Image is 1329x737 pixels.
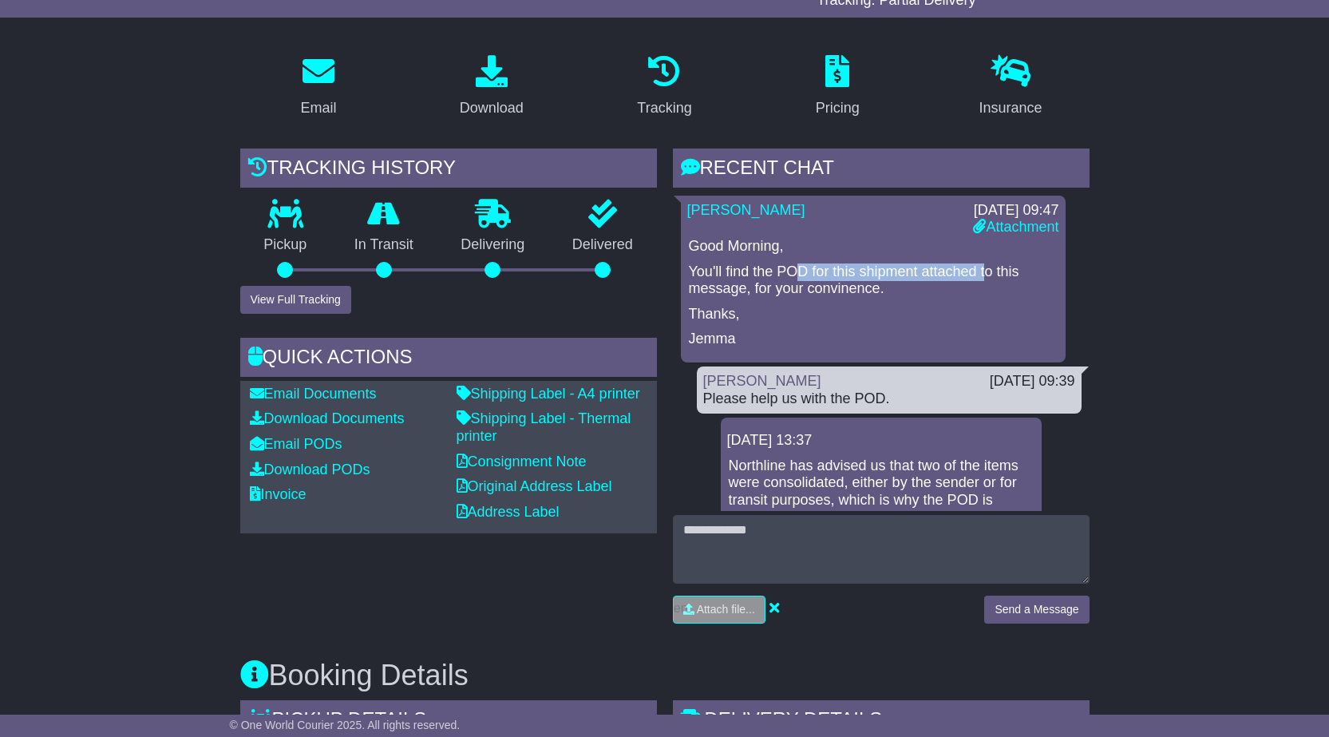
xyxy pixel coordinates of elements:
[627,50,702,125] a: Tracking
[457,410,631,444] a: Shipping Label - Thermal printer
[240,236,331,254] p: Pickup
[250,436,342,452] a: Email PODs
[969,50,1053,125] a: Insurance
[330,236,437,254] p: In Transit
[973,219,1058,235] a: Attachment
[729,458,1034,526] p: Northline has advised us that two of the items were consolidated, either by the sender or for tra...
[230,719,461,731] span: © One World Courier 2025. All rights reserved.
[290,50,346,125] a: Email
[449,50,534,125] a: Download
[689,263,1058,298] p: You'll find the POD for this shipment attached to this message, for your convinence.
[673,149,1090,192] div: RECENT CHAT
[250,386,377,402] a: Email Documents
[240,149,657,192] div: Tracking history
[689,306,1058,323] p: Thanks,
[727,432,1035,450] div: [DATE] 13:37
[816,97,860,119] div: Pricing
[973,202,1058,220] div: [DATE] 09:47
[548,236,657,254] p: Delivered
[990,373,1075,390] div: [DATE] 09:39
[460,97,524,119] div: Download
[250,486,307,502] a: Invoice
[805,50,870,125] a: Pricing
[457,478,612,494] a: Original Address Label
[703,373,821,389] a: [PERSON_NAME]
[979,97,1042,119] div: Insurance
[984,596,1089,624] button: Send a Message
[240,286,351,314] button: View Full Tracking
[703,390,1075,408] div: Please help us with the POD.
[689,238,1058,256] p: Good Morning,
[437,236,549,254] p: Delivering
[240,338,657,381] div: Quick Actions
[240,660,1090,691] h3: Booking Details
[250,462,370,477] a: Download PODs
[637,97,691,119] div: Tracking
[457,504,560,520] a: Address Label
[300,97,336,119] div: Email
[689,331,1058,348] p: Jemma
[687,202,805,218] a: [PERSON_NAME]
[457,454,587,470] a: Consignment Note
[250,410,405,426] a: Download Documents
[457,386,640,402] a: Shipping Label - A4 printer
